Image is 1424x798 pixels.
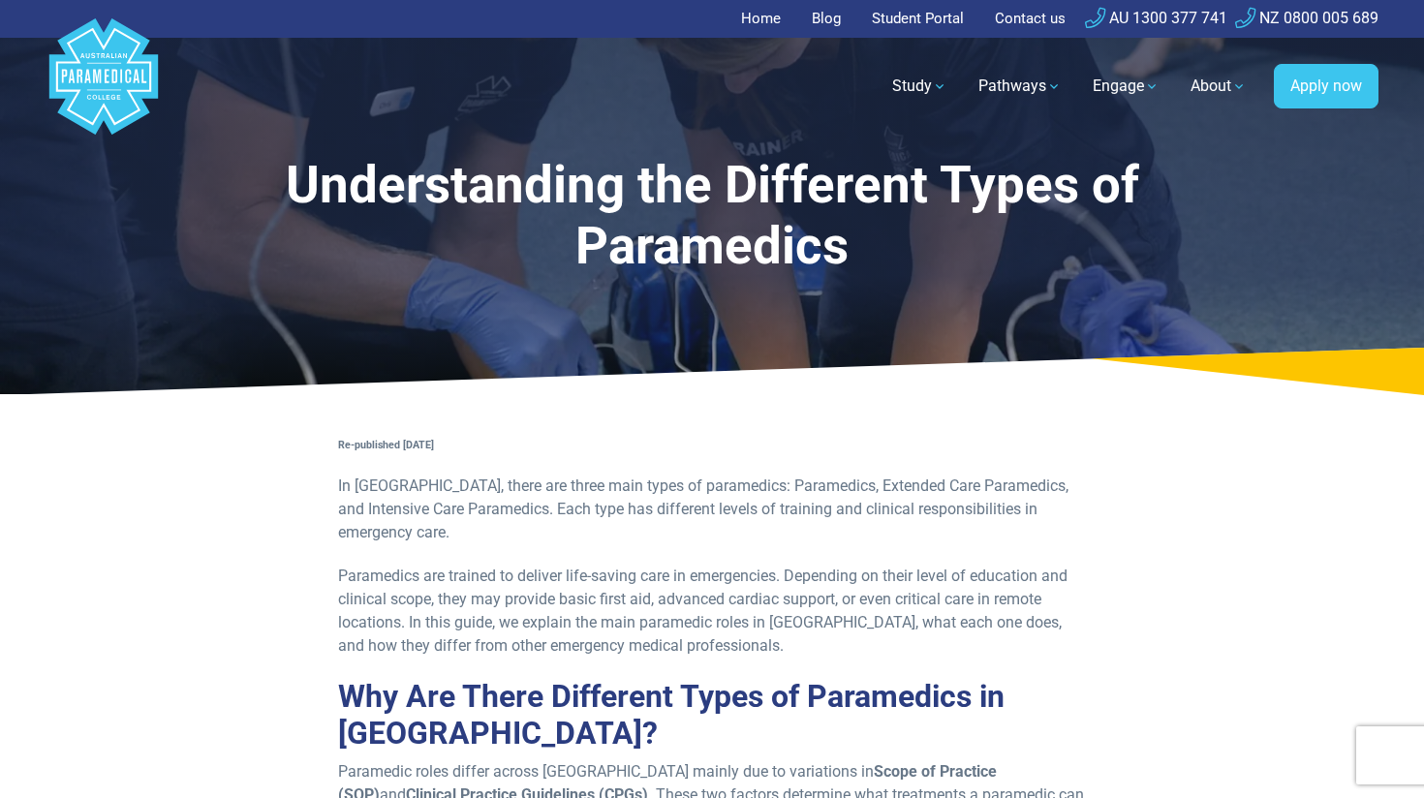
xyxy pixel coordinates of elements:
[967,59,1073,113] a: Pathways
[881,59,959,113] a: Study
[46,38,162,136] a: Australian Paramedical College
[338,565,1086,658] p: Paramedics are trained to deliver life-saving care in emergencies. Depending on their level of ed...
[338,439,434,451] strong: Re-published [DATE]
[338,475,1086,544] p: In [GEOGRAPHIC_DATA], there are three main types of paramedics: Paramedics, Extended Care Paramed...
[212,155,1212,278] h1: Understanding the Different Types of Paramedics
[1081,59,1171,113] a: Engage
[1274,64,1378,108] a: Apply now
[1085,9,1227,27] a: AU 1300 377 741
[1235,9,1378,27] a: NZ 0800 005 689
[1179,59,1258,113] a: About
[338,678,1086,752] h2: Why Are There Different Types of Paramedics in [GEOGRAPHIC_DATA]?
